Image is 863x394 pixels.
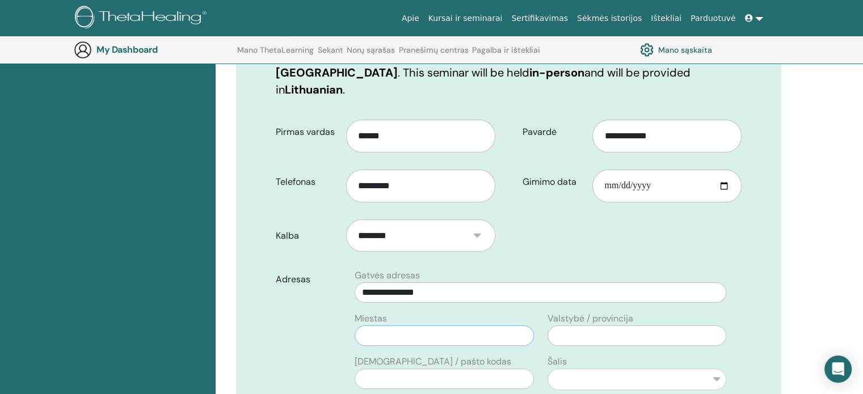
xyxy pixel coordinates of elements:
a: Pagalba ir ištekliai [472,45,540,63]
label: Kalba [267,225,346,247]
h3: My Dashboard [96,44,210,55]
img: cog.svg [640,40,654,60]
b: [GEOGRAPHIC_DATA], [GEOGRAPHIC_DATA] [276,48,730,80]
a: Sertifikavimas [507,8,572,29]
label: Adresas [267,269,348,290]
label: Miestas [355,312,387,325]
label: Gimimo data [514,171,593,193]
a: Ištekliai [646,8,686,29]
a: Mano sąskaita [640,40,712,60]
img: logo.png [75,6,211,31]
a: Norų sąrašas [347,45,395,63]
b: Lithuanian [285,82,343,97]
a: Mano ThetaLearning [237,45,314,63]
label: Valstybė / provincija [548,312,633,325]
a: Sėkmės istorijos [572,8,646,29]
label: [DEMOGRAPHIC_DATA] / pašto kodas [355,355,511,368]
a: Sekant [318,45,343,63]
label: Pavardė [514,121,593,143]
a: Pranešimų centras [399,45,469,63]
a: Apie [397,8,424,29]
p: You are registering for on in . This seminar will be held and will be provided in . [276,47,742,98]
label: Gatvės adresas [355,269,420,282]
label: Telefonas [267,171,346,193]
a: Kursai ir seminarai [424,8,507,29]
div: Open Intercom Messenger [824,355,852,383]
b: in-person [529,65,584,80]
label: Pirmas vardas [267,121,346,143]
img: generic-user-icon.jpg [74,41,92,59]
label: Šalis [548,355,567,368]
a: Parduotuvė [686,8,740,29]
